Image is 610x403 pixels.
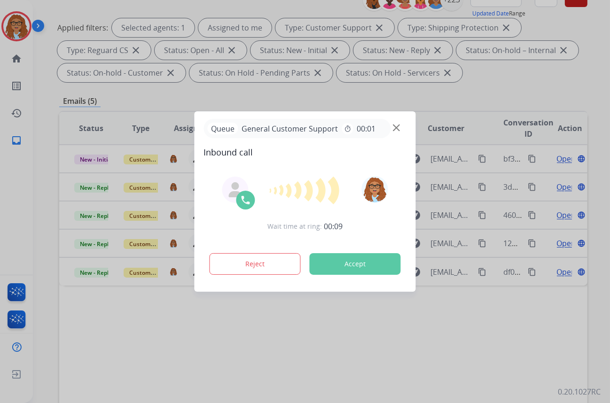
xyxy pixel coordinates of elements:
img: call-icon [240,194,251,206]
p: 0.20.1027RC [558,386,601,397]
span: 00:09 [324,221,343,232]
img: close-button [393,124,400,132]
span: Wait time at ring: [267,222,322,231]
span: Inbound call [204,146,407,159]
img: agent-avatar [228,182,243,197]
button: Reject [210,253,301,275]
span: 00:01 [357,123,376,134]
button: Accept [310,253,401,275]
span: General Customer Support [238,123,342,134]
p: Queue [208,123,238,134]
img: avatar [361,176,388,202]
mat-icon: timer [344,125,352,132]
